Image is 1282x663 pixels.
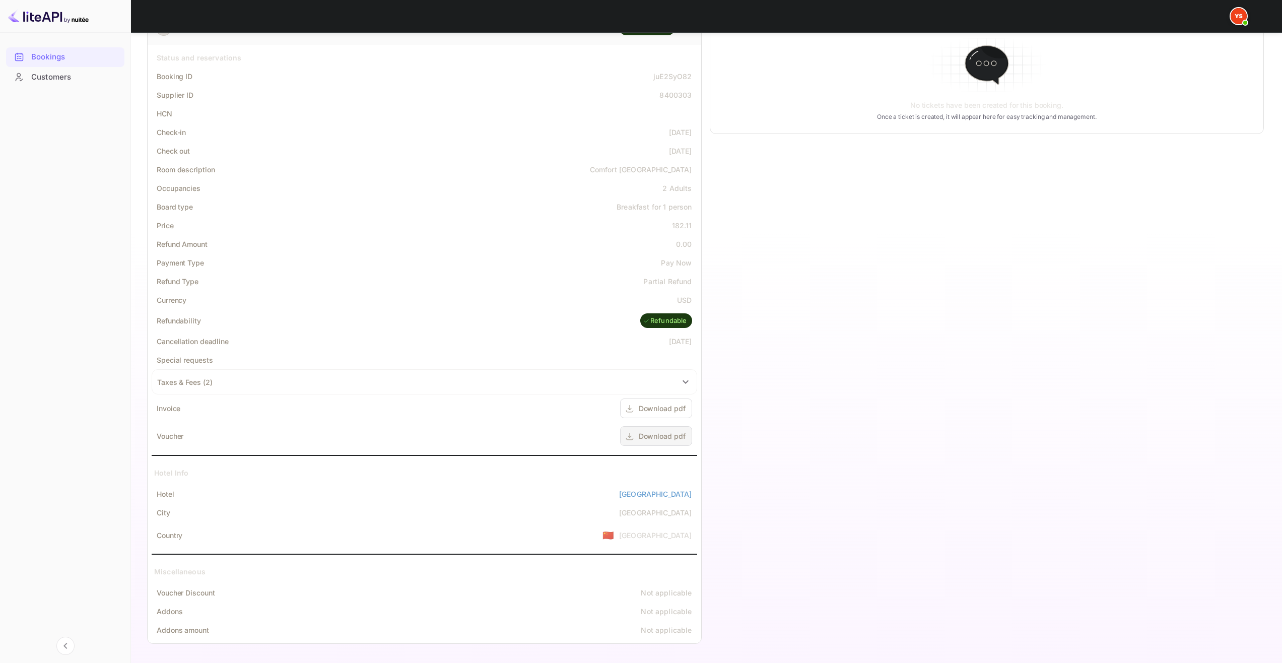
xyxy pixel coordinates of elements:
div: Voucher Discount [157,587,215,598]
div: Refundable [643,316,687,326]
div: [GEOGRAPHIC_DATA] [619,507,692,518]
div: USD [677,295,692,305]
div: Check out [157,146,190,156]
p: Once a ticket is created, it will appear here for easy tracking and management. [837,112,1136,121]
button: Collapse navigation [56,637,75,655]
div: Bookings [6,47,124,67]
div: Not applicable [641,625,692,635]
div: Not applicable [641,587,692,598]
div: juE2SyO82 [653,71,692,82]
p: No tickets have been created for this booking. [910,100,1063,110]
div: Download pdf [639,403,686,414]
div: 0.00 [676,239,692,249]
div: Miscellaneous [154,566,206,577]
div: Addons amount [157,625,209,635]
div: Taxes & Fees (2) [152,370,697,394]
div: [DATE] [669,127,692,138]
div: Invoice [157,403,180,414]
div: [DATE] [669,146,692,156]
div: Pay Now [661,257,692,268]
div: Taxes & Fees ( 2 ) [157,377,212,387]
div: 8400303 [659,90,692,100]
div: Hotel [157,489,174,499]
div: Board type [157,202,193,212]
div: [GEOGRAPHIC_DATA] [619,530,692,541]
div: Customers [31,72,119,83]
div: Occupancies [157,183,200,193]
div: Payment Type [157,257,204,268]
div: Not applicable [641,606,692,617]
div: Price [157,220,174,231]
div: Refund Amount [157,239,208,249]
a: Bookings [6,47,124,66]
div: Currency [157,295,186,305]
div: Supplier ID [157,90,193,100]
div: Booking ID [157,71,192,82]
div: Breakfast for 1 person [617,202,692,212]
div: Bookings [31,51,119,63]
img: Yandex Support [1231,8,1247,24]
div: Download pdf [639,431,686,441]
div: Status and reservations [157,52,241,63]
div: Country [157,530,182,541]
div: City [157,507,170,518]
div: Special requests [157,355,213,365]
a: [GEOGRAPHIC_DATA] [619,489,692,499]
div: [DATE] [669,336,692,347]
div: Partial Refund [643,276,692,287]
div: Room description [157,164,215,175]
div: 182.11 [672,220,692,231]
div: HCN [157,108,172,119]
div: Voucher [157,431,183,441]
span: United States [602,526,614,544]
div: Hotel Info [154,468,189,478]
div: Refund Type [157,276,198,287]
div: Customers [6,68,124,87]
img: LiteAPI logo [8,8,89,24]
div: Addons [157,606,182,617]
div: Check-in [157,127,186,138]
div: Refundability [157,315,201,326]
a: Customers [6,68,124,86]
div: Comfort [GEOGRAPHIC_DATA] [590,164,692,175]
div: 2 Adults [662,183,692,193]
div: Cancellation deadline [157,336,229,347]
